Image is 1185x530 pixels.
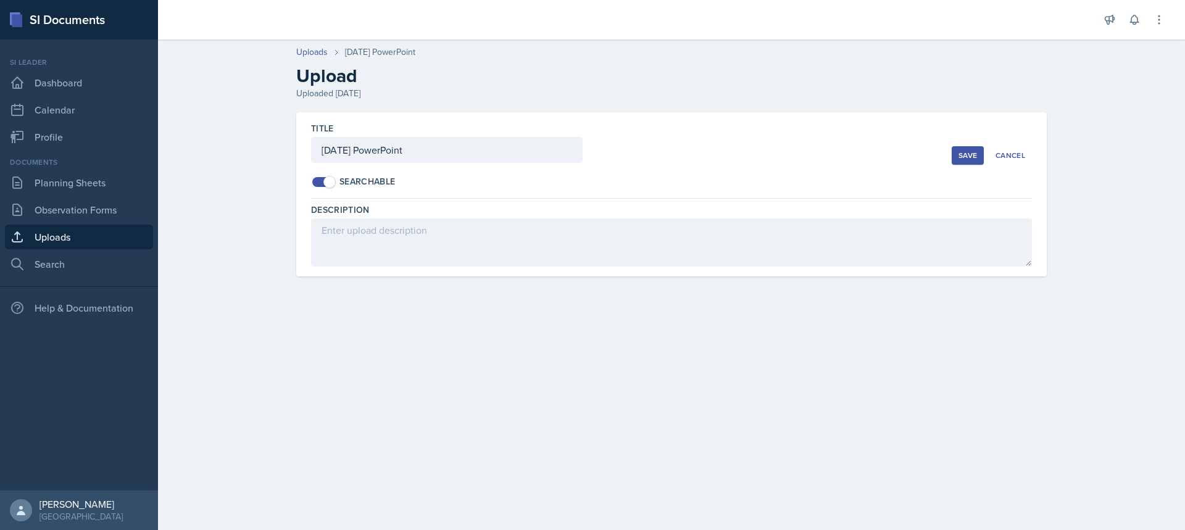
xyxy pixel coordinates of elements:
[5,157,153,168] div: Documents
[311,204,370,216] label: Description
[5,197,153,222] a: Observation Forms
[339,175,396,188] div: Searchable
[296,65,1047,87] h2: Upload
[5,57,153,68] div: Si leader
[345,46,415,59] div: [DATE] PowerPoint
[5,97,153,122] a: Calendar
[5,170,153,195] a: Planning Sheets
[296,46,328,59] a: Uploads
[958,151,977,160] div: Save
[296,87,1047,100] div: Uploaded [DATE]
[5,125,153,149] a: Profile
[996,151,1025,160] div: Cancel
[39,510,123,523] div: [GEOGRAPHIC_DATA]
[39,498,123,510] div: [PERSON_NAME]
[5,296,153,320] div: Help & Documentation
[5,252,153,276] a: Search
[5,225,153,249] a: Uploads
[952,146,984,165] button: Save
[311,122,334,135] label: Title
[989,146,1032,165] button: Cancel
[311,137,583,163] input: Enter title
[5,70,153,95] a: Dashboard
